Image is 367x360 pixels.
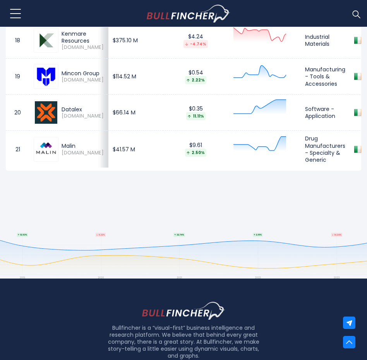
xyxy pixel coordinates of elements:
[35,138,57,161] img: MLC.IR.png
[183,40,208,48] div: -4.74%
[108,22,163,59] td: $375.10 M
[62,106,104,113] div: Datalex
[167,33,224,48] div: $4.24
[62,77,104,83] span: [DOMAIN_NAME]
[108,95,163,131] td: $66.14 M
[62,142,104,149] div: Malin
[35,66,57,87] img: MIO.IR.png
[186,112,206,120] div: 11.11%
[6,95,29,131] td: 20
[62,44,104,51] span: [DOMAIN_NAME]
[62,30,104,44] div: Kenmare Resources
[62,70,104,77] div: Mincon Group
[106,324,261,360] p: Bullfincher is a “visual-first” business intelligence and research platform. We believe that behi...
[142,302,225,320] img: footer logo
[301,22,350,59] td: Industrial Materials
[108,131,163,168] td: $41.57 M
[35,29,57,52] img: KMR.IR.png
[301,131,350,168] td: Drug Manufacturers - Specialty & Generic
[167,69,224,84] div: $0.54
[62,150,104,156] span: [DOMAIN_NAME]
[167,142,224,157] div: $9.61
[167,105,224,120] div: $0.35
[147,5,230,22] a: Go to homepage
[301,59,350,95] td: Manufacturing - Tools & Accessories
[6,59,29,95] td: 19
[185,76,206,84] div: 2.22%
[35,101,57,124] img: DLE.IR.png
[6,22,29,59] td: 18
[6,131,29,168] td: 21
[185,149,206,157] div: 2.50%
[108,59,163,95] td: $114.52 M
[301,95,350,131] td: Software - Application
[62,113,104,119] span: [DOMAIN_NAME]
[147,5,230,22] img: Bullfincher logo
